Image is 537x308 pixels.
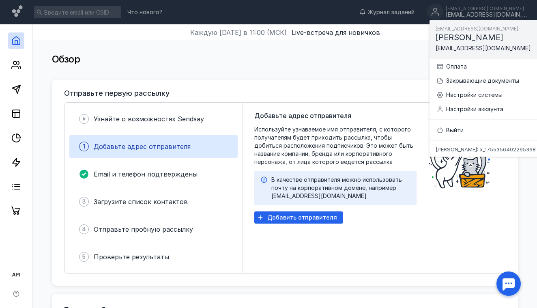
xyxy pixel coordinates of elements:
span: [EMAIL_ADDRESS][DOMAIN_NAME] [436,45,531,52]
span: Проверьте результаты [94,253,169,261]
a: Журнал заданий [355,8,419,16]
span: 4 [82,225,86,233]
span: [PERSON_NAME] [436,32,503,42]
span: 3 [82,198,86,206]
div: В качестве отправителя можно использовать почту на корпоративном домене, например [EMAIL_ADDRESS]... [271,176,410,200]
span: Используйте узнаваемое имя отправителя, с которого получателям будет приходить рассылка, чтобы до... [254,125,417,166]
h3: Отправьте первую рассылку [64,89,170,97]
span: [EMAIL_ADDRESS][DOMAIN_NAME] [436,26,518,32]
button: Добавить отправителя [254,211,343,224]
span: 1 [83,142,85,151]
span: Каждую [DATE] в 11:00 (МСК) [190,28,287,37]
div: [EMAIL_ADDRESS][DOMAIN_NAME] [446,6,527,11]
span: Добавьте адрес отправителя [94,142,191,151]
span: Добавьте адрес отправителя [254,111,351,121]
span: Журнал заданий [368,8,415,16]
span: Загрузите список контактов [94,198,188,206]
input: Введите email или CSID [34,6,121,18]
img: poster [425,125,494,194]
div: [EMAIL_ADDRESS][DOMAIN_NAME] [446,11,527,18]
span: Live-встреча для новичков [292,28,380,37]
span: Email и телефон подтверждены [94,170,198,178]
span: Узнайте о возможностях Sendsay [94,115,204,123]
button: Live-встреча для новичков [292,28,380,37]
span: Отправьте пробную рассылку [94,225,193,233]
span: Обзор [52,53,80,65]
span: [PERSON_NAME]: x_1755356402295368 [436,147,536,152]
a: Что нового? [123,9,167,15]
span: Что нового? [127,9,163,15]
span: 5 [82,253,86,261]
span: Добавить отправителя [267,214,337,221]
